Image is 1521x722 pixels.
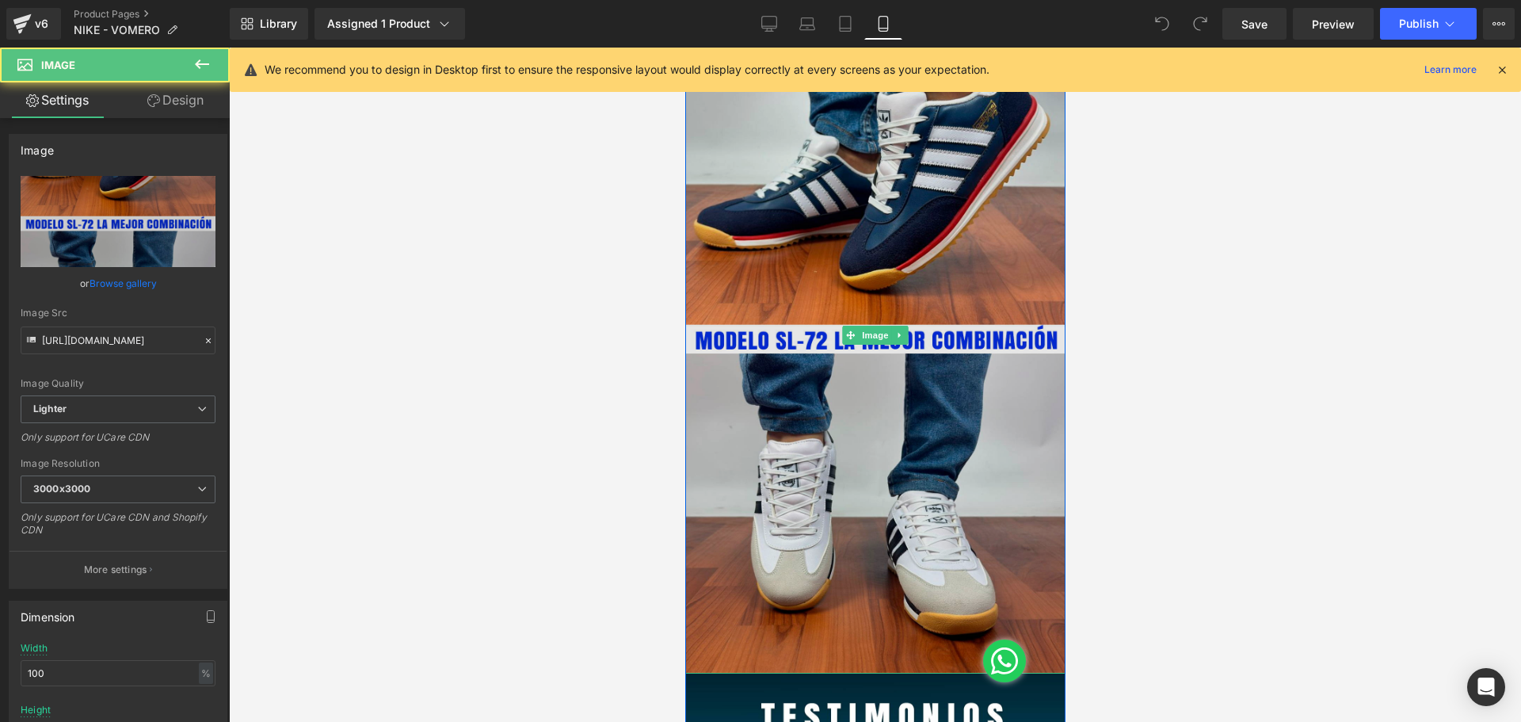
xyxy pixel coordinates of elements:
[260,17,297,31] span: Library
[327,16,452,32] div: Assigned 1 Product
[788,8,826,40] a: Laptop
[21,431,215,454] div: Only support for UCare CDN
[1399,17,1439,30] span: Publish
[21,458,215,469] div: Image Resolution
[21,135,54,157] div: Image
[826,8,864,40] a: Tablet
[750,8,788,40] a: Desktop
[1418,60,1483,79] a: Learn more
[33,403,67,414] b: Lighter
[6,8,61,40] a: v6
[21,511,215,547] div: Only support for UCare CDN and Shopify CDN
[10,551,227,588] button: More settings
[84,563,147,577] p: More settings
[32,13,51,34] div: v6
[21,378,215,389] div: Image Quality
[74,8,230,21] a: Product Pages
[1184,8,1216,40] button: Redo
[21,660,215,686] input: auto
[864,8,902,40] a: Mobile
[199,663,213,684] div: %
[1146,8,1178,40] button: Undo
[41,59,75,71] span: Image
[1312,16,1355,32] span: Preview
[74,24,160,36] span: NIKE - VOMERO
[21,275,215,292] div: or
[21,308,215,319] div: Image Src
[33,483,90,495] b: 3000x3000
[230,8,308,40] a: New Library
[118,82,233,118] a: Design
[1467,668,1505,706] div: Open Intercom Messenger
[21,705,51,716] div: Height
[21,643,48,654] div: Width
[21,602,75,624] div: Dimension
[1293,8,1374,40] a: Preview
[265,61,989,78] p: We recommend you to design in Desktop first to ensure the responsive layout would display correct...
[90,269,157,297] a: Browse gallery
[1241,16,1267,32] span: Save
[1483,8,1515,40] button: More
[173,278,207,297] span: Image
[1380,8,1477,40] button: Publish
[21,327,215,354] input: Link
[207,278,223,297] a: Expand / Collapse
